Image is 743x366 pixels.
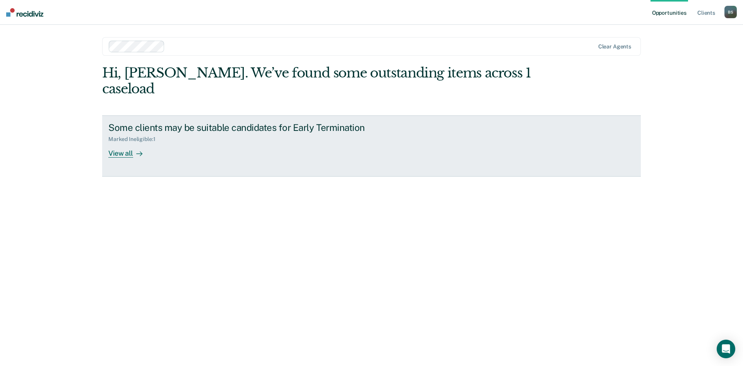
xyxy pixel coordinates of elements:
div: Open Intercom Messenger [717,340,735,358]
div: B S [724,6,737,18]
div: View all [108,143,152,158]
img: Recidiviz [6,8,43,17]
div: Clear agents [598,43,631,50]
button: BS [724,6,737,18]
div: Hi, [PERSON_NAME]. We’ve found some outstanding items across 1 caseload [102,65,533,97]
div: Some clients may be suitable candidates for Early Termination [108,122,380,133]
div: Marked Ineligible : 1 [108,136,161,143]
a: Some clients may be suitable candidates for Early TerminationMarked Ineligible:1View all [102,115,641,177]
